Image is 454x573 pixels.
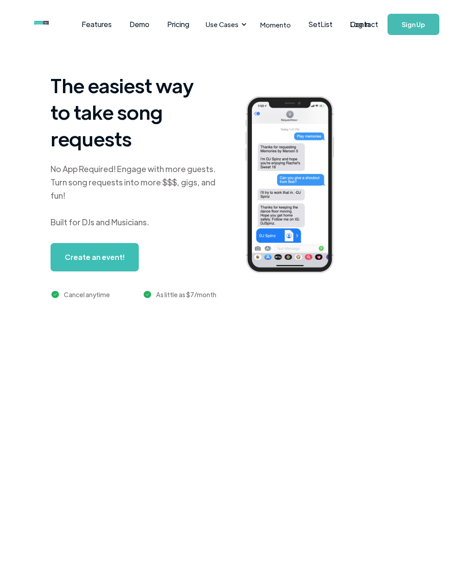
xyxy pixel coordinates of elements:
div: No App Required! Engage with more guests. Turn song requests into more $$$, gigs, and fun! Built ... [51,162,216,229]
h1: The easiest way to take song requests [51,72,216,152]
a: home [34,16,51,33]
div: As little as $7/month [156,289,216,300]
a: Log In [341,9,379,40]
a: Pricing [158,11,198,38]
img: iphone screenshot [238,91,352,280]
a: Features [73,11,121,38]
a: Create an event! [51,243,139,271]
img: green checkmark [51,291,59,298]
a: SetList [300,11,341,38]
div: Cancel anytime [64,289,110,300]
a: Sign Up [387,14,439,35]
div: Use Cases [206,20,239,29]
img: requestnow logo [34,21,66,25]
div: Use Cases [200,11,249,38]
a: Demo [121,11,158,38]
img: green checkmark [144,291,151,298]
a: Momento [251,12,300,38]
